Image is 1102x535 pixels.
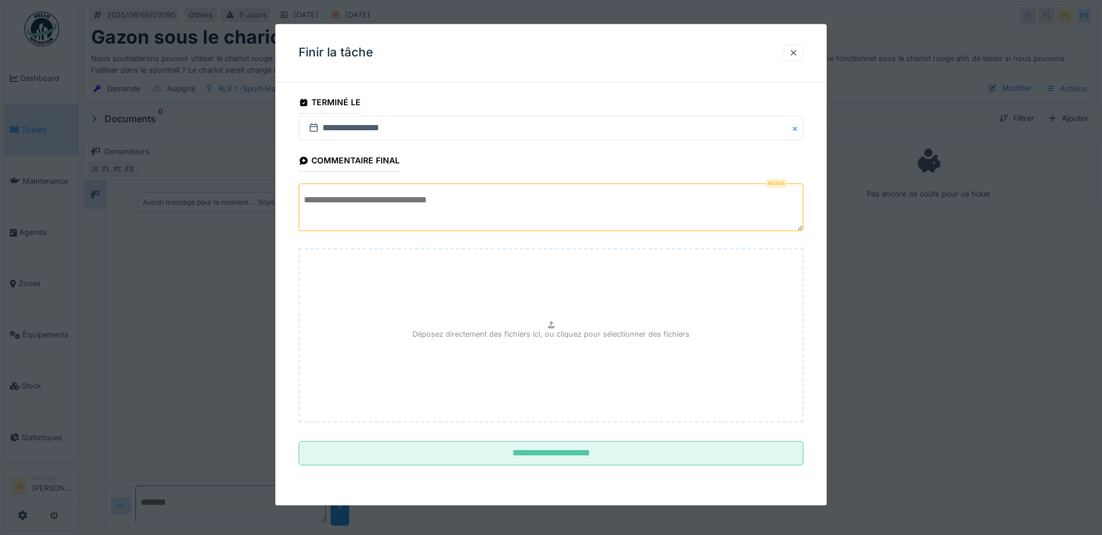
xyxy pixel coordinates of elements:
button: Close [791,116,803,141]
p: Déposez directement des fichiers ici, ou cliquez pour sélectionner des fichiers [412,329,690,340]
div: Commentaire final [299,152,400,172]
h3: Finir la tâche [299,45,373,60]
div: Terminé le [299,94,361,113]
div: Requis [766,179,787,188]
